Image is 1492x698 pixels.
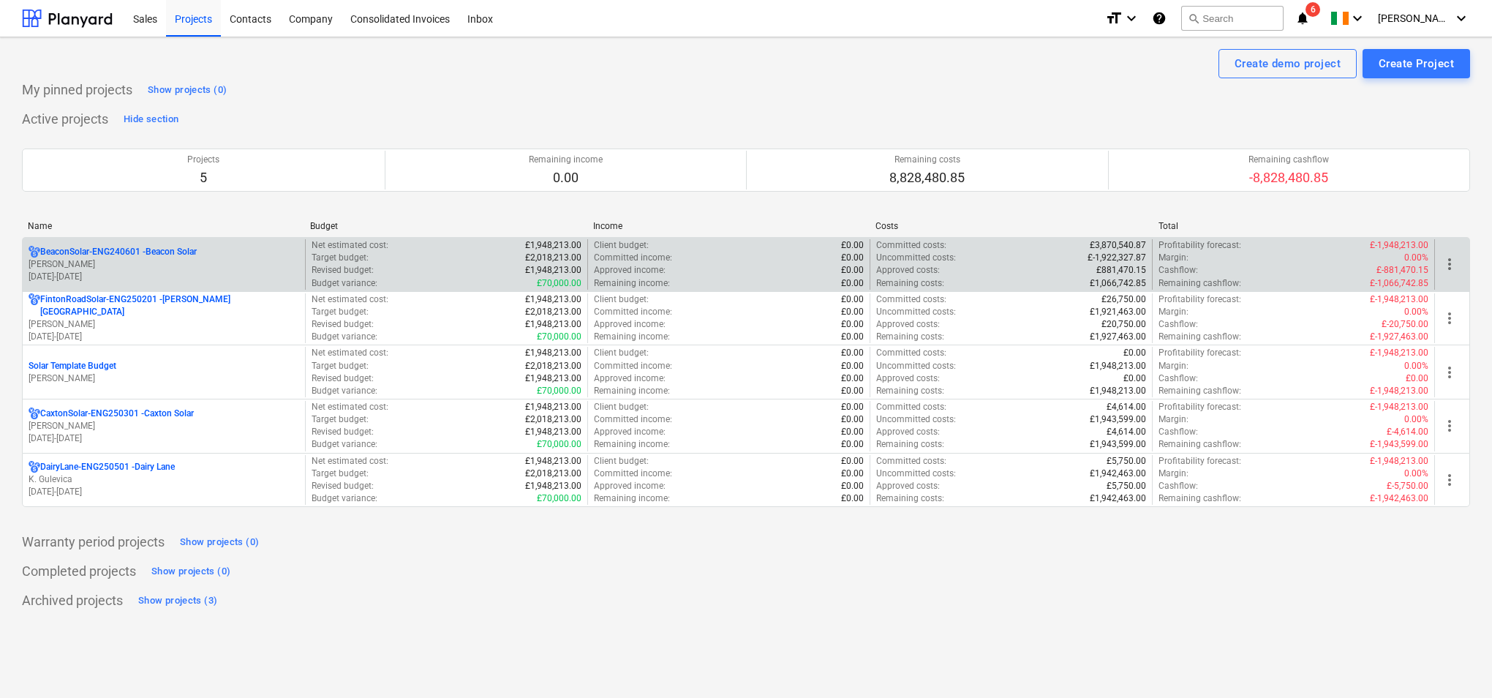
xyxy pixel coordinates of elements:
[312,401,388,413] p: Net estimated cost :
[876,360,956,372] p: Uncommitted costs :
[312,264,374,277] p: Revised budget :
[1370,385,1428,397] p: £-1,948,213.00
[1158,252,1188,264] p: Margin :
[841,455,864,468] p: £0.00
[1123,372,1146,385] p: £0.00
[29,432,299,445] p: [DATE] - [DATE]
[876,468,956,480] p: Uncommitted costs :
[40,461,175,473] p: DairyLane-ENG250501 - Dairy Lane
[1105,10,1123,27] i: format_size
[876,426,940,438] p: Approved costs :
[841,293,864,306] p: £0.00
[1158,492,1241,505] p: Remaining cashflow :
[1376,264,1428,277] p: £-881,470.15
[29,293,299,344] div: FintonRoadSolar-ENG250201 -[PERSON_NAME][GEOGRAPHIC_DATA][PERSON_NAME][DATE]-[DATE]
[29,331,299,343] p: [DATE] - [DATE]
[841,252,864,264] p: £0.00
[876,293,946,306] p: Committed costs :
[1101,293,1146,306] p: £26,750.00
[841,318,864,331] p: £0.00
[841,331,864,343] p: £0.00
[1378,12,1451,24] span: [PERSON_NAME]
[1370,492,1428,505] p: £-1,942,463.00
[29,246,40,258] div: Project has multi currencies enabled
[841,239,864,252] p: £0.00
[594,306,672,318] p: Committed income :
[151,563,230,580] div: Show projects (0)
[312,385,377,397] p: Budget variance :
[1305,2,1320,17] span: 6
[148,82,227,99] div: Show projects (0)
[876,239,946,252] p: Committed costs :
[841,413,864,426] p: £0.00
[1453,10,1470,27] i: keyboard_arrow_down
[1090,277,1146,290] p: £1,066,742.85
[22,563,136,580] p: Completed projects
[1181,6,1284,31] button: Search
[135,589,221,612] button: Show projects (3)
[1370,455,1428,468] p: £-1,948,213.00
[1158,413,1188,426] p: Margin :
[876,277,944,290] p: Remaining costs :
[529,154,603,166] p: Remaining income
[40,293,299,318] p: FintonRoadSolar-ENG250201 - [PERSON_NAME][GEOGRAPHIC_DATA]
[180,534,259,551] div: Show projects (0)
[1158,318,1198,331] p: Cashflow :
[525,264,581,277] p: £1,948,213.00
[525,468,581,480] p: £2,018,213.00
[525,239,581,252] p: £1,948,213.00
[28,221,298,231] div: Name
[1188,12,1199,24] span: search
[40,408,194,420] p: CaxtonSolar-ENG250301 - Caxton Solar
[312,306,369,318] p: Target budget :
[876,331,944,343] p: Remaining costs :
[1107,480,1146,492] p: £5,750.00
[22,592,123,609] p: Archived projects
[1158,372,1198,385] p: Cashflow :
[29,408,40,420] div: Project has multi currencies enabled
[841,347,864,359] p: £0.00
[1379,54,1454,73] div: Create Project
[889,169,965,187] p: 8,828,480.85
[525,318,581,331] p: £1,948,213.00
[29,372,299,385] p: [PERSON_NAME]
[1123,10,1140,27] i: keyboard_arrow_down
[1404,360,1428,372] p: 0.00%
[841,480,864,492] p: £0.00
[1387,426,1428,438] p: £-4,614.00
[29,473,299,486] p: K. Gulevica
[312,372,374,385] p: Revised budget :
[1158,331,1241,343] p: Remaining cashflow :
[594,492,670,505] p: Remaining income :
[876,438,944,451] p: Remaining costs :
[594,426,666,438] p: Approved income :
[1363,49,1470,78] button: Create Project
[1090,413,1146,426] p: £1,943,599.00
[1441,309,1458,327] span: more_vert
[1090,306,1146,318] p: £1,921,463.00
[841,385,864,397] p: £0.00
[312,347,388,359] p: Net estimated cost :
[1158,426,1198,438] p: Cashflow :
[1295,10,1310,27] i: notifications
[312,455,388,468] p: Net estimated cost :
[29,271,299,283] p: [DATE] - [DATE]
[1158,468,1188,480] p: Margin :
[1218,49,1357,78] button: Create demo project
[841,264,864,277] p: £0.00
[1158,438,1241,451] p: Remaining cashflow :
[1158,277,1241,290] p: Remaining cashflow :
[594,277,670,290] p: Remaining income :
[1158,264,1198,277] p: Cashflow :
[1090,239,1146,252] p: £3,870,540.87
[525,426,581,438] p: £1,948,213.00
[1158,401,1241,413] p: Profitability forecast :
[1158,455,1241,468] p: Profitability forecast :
[1158,306,1188,318] p: Margin :
[1370,401,1428,413] p: £-1,948,213.00
[525,401,581,413] p: £1,948,213.00
[594,239,649,252] p: Client budget :
[1419,628,1492,698] iframe: Chat Widget
[29,258,299,271] p: [PERSON_NAME]
[29,360,299,385] div: Solar Template Budget[PERSON_NAME]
